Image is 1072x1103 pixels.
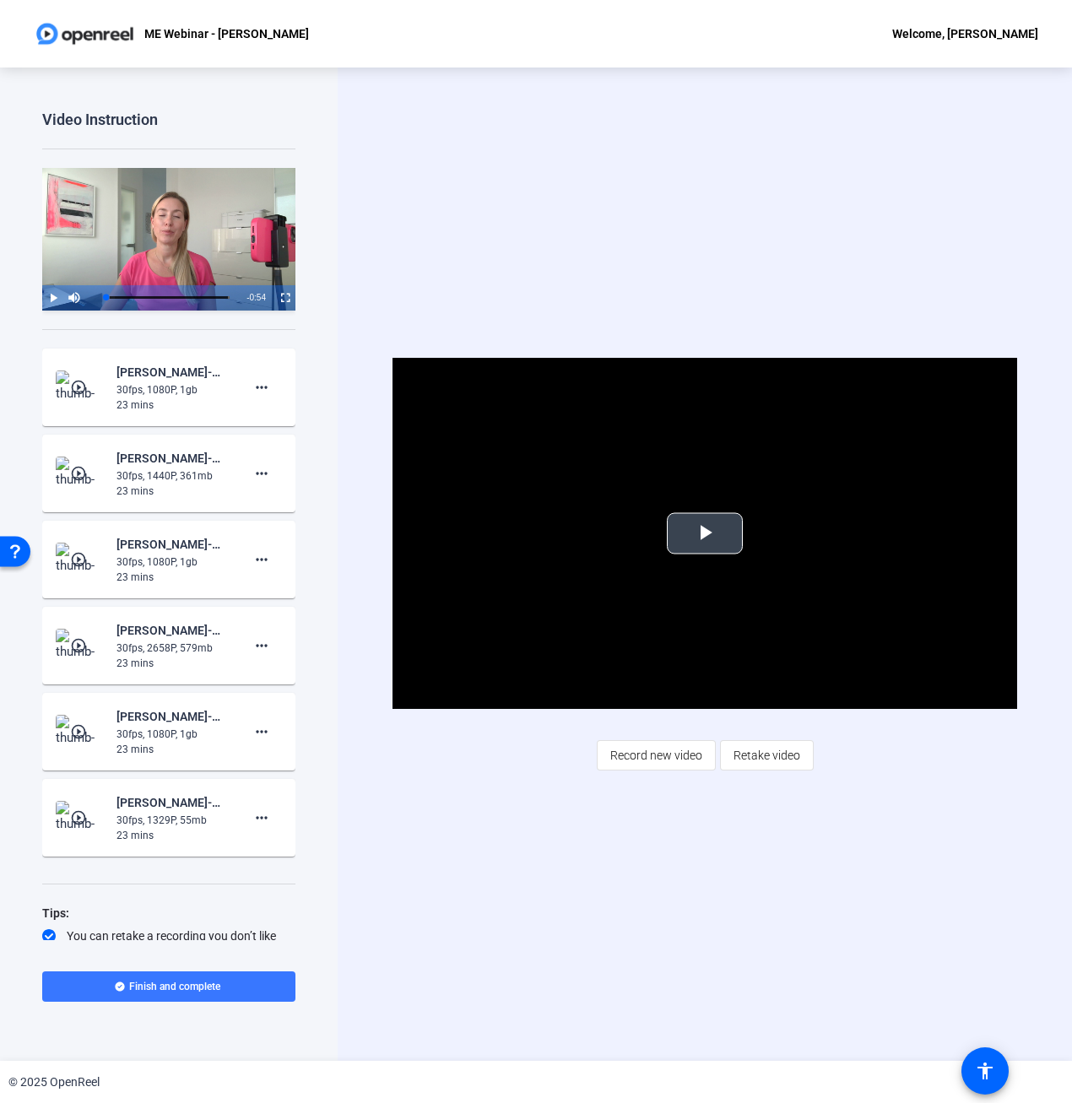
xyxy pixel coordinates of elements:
div: 23 mins [116,484,230,499]
div: Welcome, [PERSON_NAME] [892,24,1038,44]
div: 30fps, 2658P, 579mb [116,641,230,656]
div: © 2025 OpenReel [8,1073,100,1091]
img: thumb-nail [56,457,106,490]
p: ME Webinar - [PERSON_NAME] [144,24,309,44]
img: thumb-nail [56,629,106,662]
button: Finish and complete [42,971,295,1002]
div: [PERSON_NAME]-ME Webinar - [PERSON_NAME]-ME Webinar - [PERSON_NAME]-1759070755820-screen [116,620,230,641]
button: Record new video [597,740,716,770]
div: 30fps, 1080P, 1gb [116,382,230,397]
div: 23 mins [116,828,230,843]
span: Record new video [610,739,702,771]
mat-icon: more_horiz [252,549,272,570]
div: [PERSON_NAME]-ME Webinar - [PERSON_NAME]-ME Webinar - [PERSON_NAME]-1759070755820-webcam [116,534,230,554]
mat-icon: play_circle_outline [70,551,90,568]
button: Play Video [667,512,743,554]
div: 30fps, 1329P, 55mb [116,813,230,828]
mat-icon: accessibility [975,1061,995,1081]
span: 0:54 [250,293,266,302]
span: Finish and complete [129,980,220,993]
img: thumb-nail [56,543,106,576]
div: Progress Bar [106,296,230,299]
span: Retake video [734,739,800,771]
div: 23 mins [116,656,230,671]
div: Video Player [393,358,1017,709]
div: [PERSON_NAME]-ME Webinar - [PERSON_NAME]-ME Webinar - [PERSON_NAME]-1759077531881-screen [116,448,230,468]
div: Tips: [42,903,295,923]
div: [PERSON_NAME]-ME Webinar - [PERSON_NAME]-ME Webinar - [PERSON_NAME]-1759068735396-screen [116,792,230,813]
mat-icon: play_circle_outline [70,809,90,826]
img: thumb-nail [56,715,106,749]
mat-icon: play_circle_outline [70,723,90,740]
div: 23 mins [116,570,230,585]
mat-icon: more_horiz [252,808,272,828]
div: 30fps, 1080P, 1gb [116,554,230,570]
img: thumb-nail [56,370,106,404]
div: 23 mins [116,742,230,757]
div: [PERSON_NAME]-ME Webinar - [PERSON_NAME]-ME Webinar - [PERSON_NAME]-1759077531882-webcam [116,362,230,382]
div: Video Player [42,168,295,311]
span: - [246,293,249,302]
div: Video Instruction [42,110,295,130]
mat-icon: more_horiz [252,722,272,742]
img: OpenReel logo [34,17,136,51]
mat-icon: more_horiz [252,377,272,397]
div: You can retake a recording you don’t like [42,927,295,944]
button: Mute [63,285,84,311]
mat-icon: play_circle_outline [70,465,90,482]
mat-icon: play_circle_outline [70,379,90,396]
div: 30fps, 1440P, 361mb [116,468,230,484]
div: [PERSON_NAME]-ME Webinar - [PERSON_NAME]-ME Webinar - [PERSON_NAME]-1759068735396-webcam [116,706,230,727]
mat-icon: play_circle_outline [70,637,90,654]
button: Fullscreen [274,285,295,311]
div: 23 mins [116,397,230,413]
mat-icon: more_horiz [252,463,272,484]
button: Play [42,285,63,311]
mat-icon: more_horiz [252,635,272,656]
img: thumb-nail [56,801,106,835]
div: 30fps, 1080P, 1gb [116,727,230,742]
button: Retake video [720,740,814,770]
